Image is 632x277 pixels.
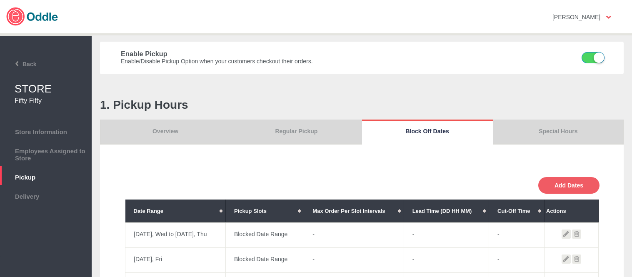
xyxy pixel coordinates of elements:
div: Pickup Slots [234,208,295,214]
th: Pickup Slots: No sort applied, activate to apply an ascending sort [225,200,304,222]
div: Cut-Off Time [497,208,536,214]
th: Cut-Off Time: No sort applied, activate to apply an ascending sort [489,200,545,222]
td: - [489,248,545,273]
strong: [PERSON_NAME] [552,14,600,20]
h1: STORE [15,82,92,95]
div: Max Order Per Slot Intervals [312,208,395,214]
div: Lead Time (DD HH MM) [412,208,480,214]
span: Pickup [4,172,87,181]
td: - [404,248,489,273]
th: Actions: No sort applied, sorting is disabled [545,200,599,222]
span: Store Information [4,126,87,135]
span: Back [3,61,36,67]
a: Block Off Dates [362,120,493,145]
div: Actions [546,208,597,214]
a: Overview [100,120,231,145]
th: Max Order Per Slot Intervals: No sort applied, activate to apply an ascending sort [304,200,404,222]
a: Special Hours [493,120,624,145]
td: - [304,248,404,273]
h4: Enable/Disable Pickup Option when your customers checkout their orders. [121,58,482,65]
td: [DATE], Wed to [DATE], Thu [125,223,226,248]
button: Add Dates [538,177,600,194]
td: - [489,223,545,248]
th: Lead Time (DD HH MM): No sort applied, activate to apply an ascending sort [404,200,489,222]
a: Regular Pickup [231,120,362,145]
td: - [304,223,404,248]
td: Blocked Date Range [225,248,304,273]
td: [DATE], Fri [125,248,226,273]
h1: 1. Pickup Hours [100,98,624,112]
td: Blocked Date Range [225,223,304,248]
th: Date Range: No sort applied, activate to apply an ascending sort [125,200,226,222]
td: - [404,223,489,248]
div: Date Range [134,208,217,214]
img: user-option-arrow.png [606,16,611,19]
h3: Enable Pickup [121,50,482,58]
span: Employees Assigned to Store [4,145,87,162]
span: Delivery [4,191,87,200]
h2: Fifty Fifty [15,97,79,105]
